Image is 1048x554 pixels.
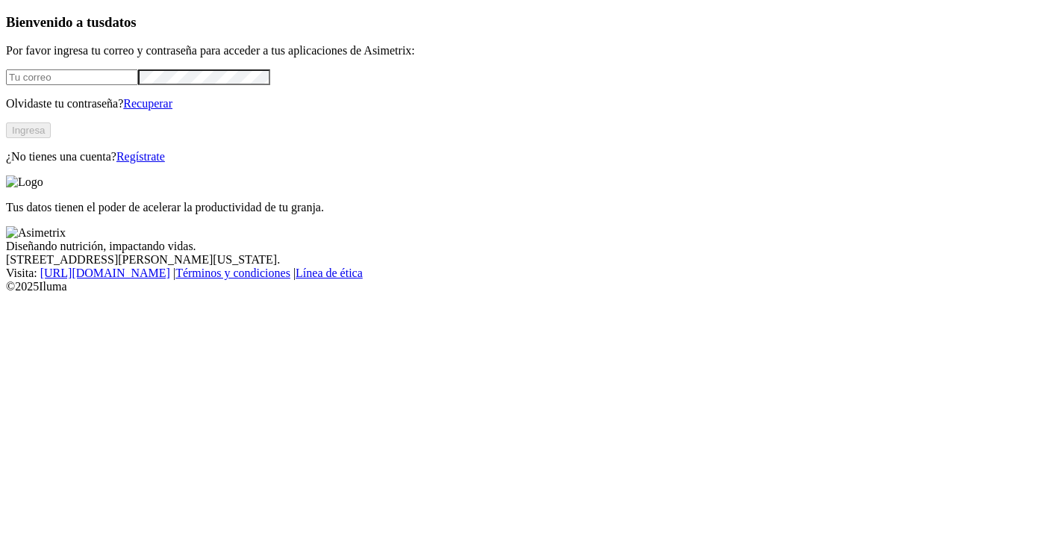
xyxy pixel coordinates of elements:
a: Términos y condiciones [175,267,290,279]
div: © 2025 Iluma [6,280,1042,293]
p: Tus datos tienen el poder de acelerar la productividad de tu granja. [6,201,1042,214]
a: Línea de ética [296,267,363,279]
div: [STREET_ADDRESS][PERSON_NAME][US_STATE]. [6,253,1042,267]
button: Ingresa [6,122,51,138]
a: [URL][DOMAIN_NAME] [40,267,170,279]
img: Asimetrix [6,226,66,240]
div: Diseñando nutrición, impactando vidas. [6,240,1042,253]
a: Regístrate [116,150,165,163]
p: Olvidaste tu contraseña? [6,97,1042,111]
p: ¿No tienes una cuenta? [6,150,1042,164]
img: Logo [6,175,43,189]
div: Visita : | | [6,267,1042,280]
input: Tu correo [6,69,138,85]
a: Recuperar [123,97,172,110]
span: datos [105,14,137,30]
h3: Bienvenido a tus [6,14,1042,31]
p: Por favor ingresa tu correo y contraseña para acceder a tus aplicaciones de Asimetrix: [6,44,1042,57]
